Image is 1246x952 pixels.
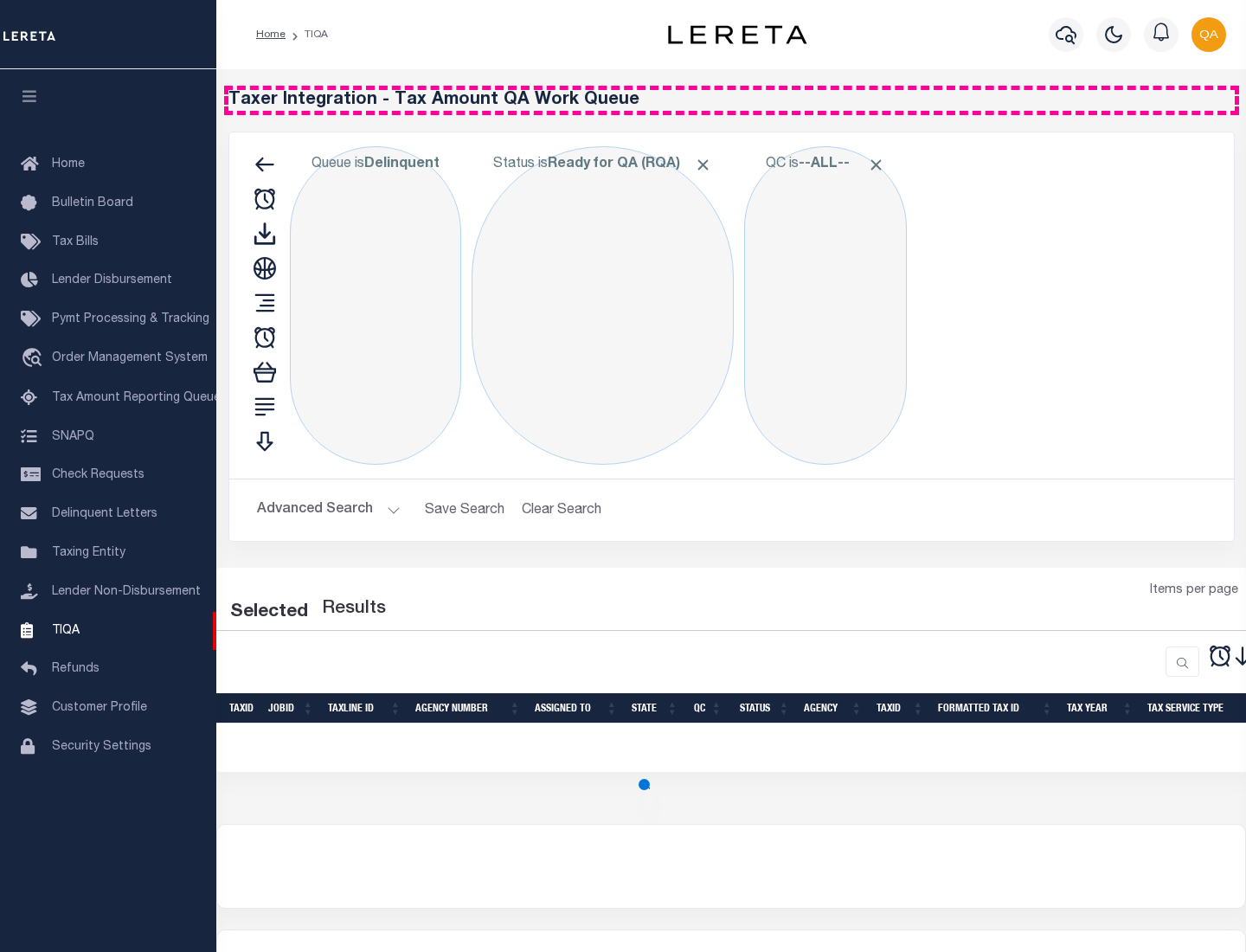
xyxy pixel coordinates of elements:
[515,493,609,527] button: Clear Search
[52,352,208,364] span: Order Management System
[1191,17,1226,52] img: svg+xml;base64,PHN2ZyB4bWxucz0iaHR0cDovL3d3dy53My5vcmcvMjAwMC9zdmciIHBvaW50ZXItZXZlbnRzPSJub25lIi...
[414,493,515,527] button: Save Search
[228,90,1235,111] h5: Taxer Integration - Tax Amount QA Work Queue
[52,586,201,598] span: Lender Non-Disbursement
[408,693,528,724] th: Agency Number
[261,693,321,724] th: JobID
[290,146,461,465] div: Click to Edit
[21,348,48,370] i: travel_explore
[256,29,286,40] a: Home
[257,493,401,527] button: Advanced Search
[52,430,94,442] span: SNAPQ
[52,663,100,675] span: Refunds
[52,392,221,404] span: Tax Amount Reporting Queue
[548,158,712,171] b: Ready for QA (RQA)
[52,702,147,714] span: Customer Profile
[286,27,328,42] li: TIQA
[222,693,261,724] th: TaxID
[52,547,125,559] span: Taxing Entity
[52,469,145,481] span: Check Requests
[797,693,870,724] th: Agency
[364,158,440,171] b: Delinquent
[52,158,85,170] span: Home
[321,693,408,724] th: TaxLine ID
[1060,693,1140,724] th: Tax Year
[52,741,151,753] span: Security Settings
[668,25,806,44] img: logo-dark.svg
[867,156,885,174] span: Click to Remove
[799,158,850,171] b: --ALL--
[52,624,80,636] span: TIQA
[685,693,729,724] th: QC
[230,599,308,627] div: Selected
[52,508,157,520] span: Delinquent Letters
[52,197,133,209] span: Bulletin Board
[52,274,172,286] span: Lender Disbursement
[694,156,712,174] span: Click to Remove
[322,595,386,623] label: Results
[744,146,907,465] div: Click to Edit
[472,146,734,465] div: Click to Edit
[528,693,625,724] th: Assigned To
[52,236,99,248] span: Tax Bills
[52,313,209,325] span: Pymt Processing & Tracking
[870,693,931,724] th: TaxID
[1150,582,1238,601] span: Items per page
[931,693,1060,724] th: Formatted Tax ID
[729,693,797,724] th: Status
[625,693,685,724] th: State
